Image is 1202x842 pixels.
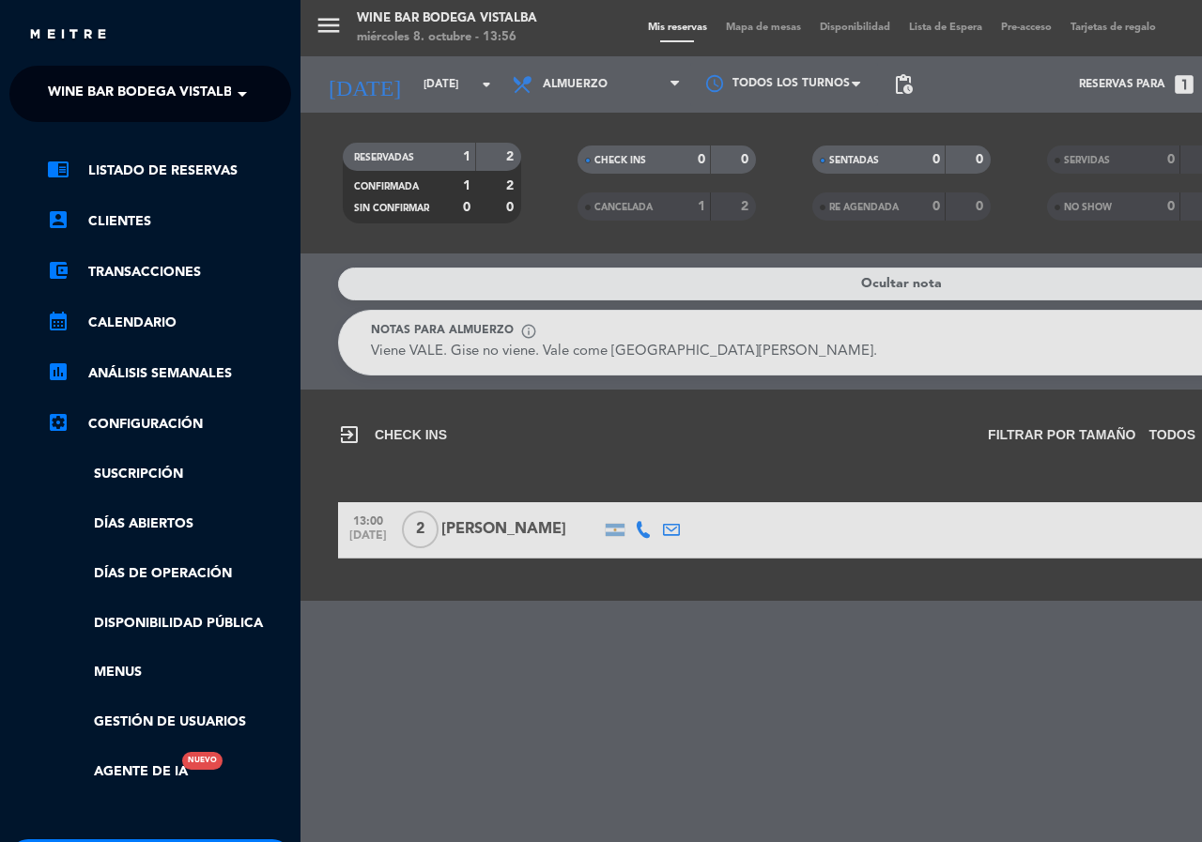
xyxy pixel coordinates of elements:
i: account_balance_wallet [47,259,69,282]
i: chrome_reader_mode [47,158,69,180]
a: chrome_reader_modeListado de Reservas [47,160,291,182]
a: Gestión de usuarios [47,712,291,733]
a: calendar_monthCalendario [47,312,291,334]
div: Nuevo [182,752,223,770]
a: account_balance_walletTransacciones [47,261,291,283]
a: Configuración [47,413,291,436]
a: Días abiertos [47,513,291,535]
i: account_box [47,208,69,231]
a: Suscripción [47,464,291,485]
a: Días de Operación [47,563,291,585]
span: Wine Bar Bodega Vistalba [48,74,241,114]
a: assessmentANÁLISIS SEMANALES [47,362,291,385]
a: account_boxClientes [47,210,291,233]
i: calendar_month [47,310,69,332]
a: Disponibilidad pública [47,613,291,635]
img: MEITRE [28,28,108,42]
i: assessment [47,360,69,383]
a: Menus [47,662,291,683]
i: settings_applications [47,411,69,434]
a: Agente de IANuevo [47,761,188,783]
